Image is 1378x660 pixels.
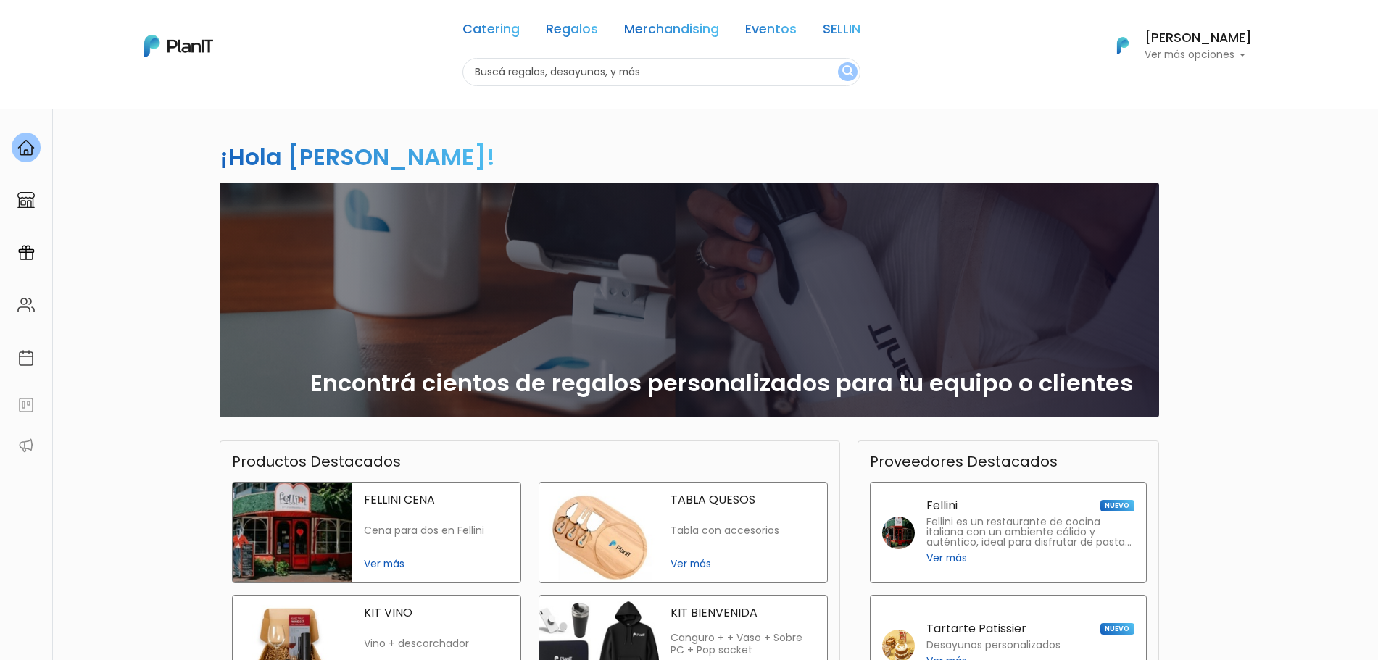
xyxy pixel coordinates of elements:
p: Vino + descorchador [364,638,509,650]
img: partners-52edf745621dab592f3b2c58e3bca9d71375a7ef29c3b500c9f145b62cc070d4.svg [17,437,35,454]
img: feedback-78b5a0c8f98aac82b08bfc38622c3050aee476f2c9584af64705fc4e61158814.svg [17,396,35,414]
h2: ¡Hola [PERSON_NAME]! [220,141,495,173]
a: SELLIN [823,23,860,41]
img: tabla quesos [539,483,659,582]
span: NUEVO [1100,623,1134,635]
a: Merchandising [624,23,719,41]
img: campaigns-02234683943229c281be62815700db0a1741e53638e28bf9629b52c665b00959.svg [17,244,35,262]
a: fellini cena FELLINI CENA Cena para dos en Fellini Ver más [232,482,521,583]
span: Ver más [364,556,509,572]
p: FELLINI CENA [364,494,509,506]
button: PlanIt Logo [PERSON_NAME] Ver más opciones [1098,27,1252,64]
p: Tabla con accesorios [671,525,815,537]
a: Eventos [745,23,797,41]
input: Buscá regalos, desayunos, y más [462,58,860,86]
p: Ver más opciones [1145,50,1252,60]
img: search_button-432b6d5273f82d61273b3651a40e1bd1b912527efae98b1b7a1b2c0702e16a8d.svg [842,65,853,79]
p: Fellini es un restaurante de cocina italiana con un ambiente cálido y auténtico, ideal para disfr... [926,517,1134,548]
span: Ver más [926,551,967,566]
a: tabla quesos TABLA QUESOS Tabla con accesorios Ver más [539,482,828,583]
p: Canguro + + Vaso + Sobre PC + Pop socket [671,632,815,657]
p: KIT BIENVENIDA [671,607,815,619]
img: calendar-87d922413cdce8b2cf7b7f5f62616a5cf9e4887200fb71536465627b3292af00.svg [17,349,35,367]
img: PlanIt Logo [144,35,213,57]
img: marketplace-4ceaa7011d94191e9ded77b95e3339b90024bf715f7c57f8cf31f2d8c509eaba.svg [17,191,35,209]
a: Catering [462,23,520,41]
img: fellini [882,517,915,549]
a: Regalos [546,23,598,41]
h2: Encontrá cientos de regalos personalizados para tu equipo o clientes [310,369,1133,397]
img: people-662611757002400ad9ed0e3c099ab2801c6687ba6c219adb57efc949bc21e19d.svg [17,296,35,314]
h3: Productos Destacados [232,453,401,470]
p: TABLA QUESOS [671,494,815,506]
img: fellini cena [233,483,352,582]
h6: [PERSON_NAME] [1145,32,1252,45]
p: Desayunos personalizados [926,640,1061,651]
img: PlanIt Logo [1107,30,1139,62]
p: Cena para dos en Fellini [364,525,509,537]
p: Tartarte Patissier [926,623,1026,635]
span: Ver más [671,556,815,572]
span: NUEVO [1100,500,1134,511]
h3: Proveedores Destacados [870,453,1058,470]
img: home-e721727adea9d79c4d83392d1f703f7f8bce08238fde08b1acbfd93340b81755.svg [17,139,35,156]
p: KIT VINO [364,607,509,619]
p: Fellini [926,500,958,511]
a: Fellini NUEVO Fellini es un restaurante de cocina italiana con un ambiente cálido y auténtico, id... [870,482,1147,583]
